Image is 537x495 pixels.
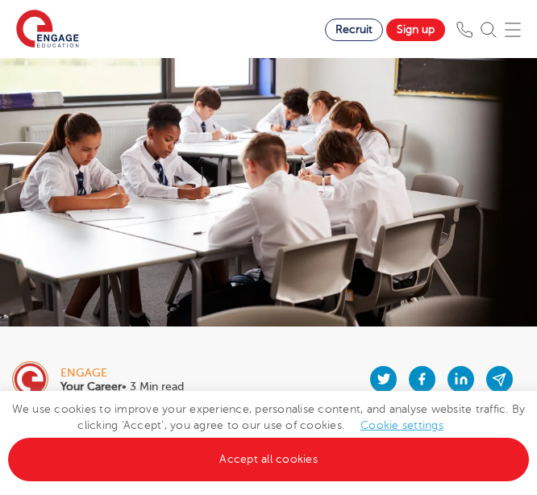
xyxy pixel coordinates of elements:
[60,381,122,393] b: Your Career
[8,403,529,465] span: We use cookies to improve your experience, personalise content, and analyse website traffic. By c...
[8,438,529,481] a: Accept all cookies
[335,23,373,35] span: Recruit
[16,10,79,50] img: Engage Education
[60,368,184,379] div: engage
[386,19,445,41] a: Sign up
[60,381,184,393] p: • 3 Min read
[325,19,383,41] a: Recruit
[456,22,472,38] img: Phone
[360,419,443,431] a: Cookie settings
[481,22,497,38] img: Search
[505,22,521,38] img: Mobile Menu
